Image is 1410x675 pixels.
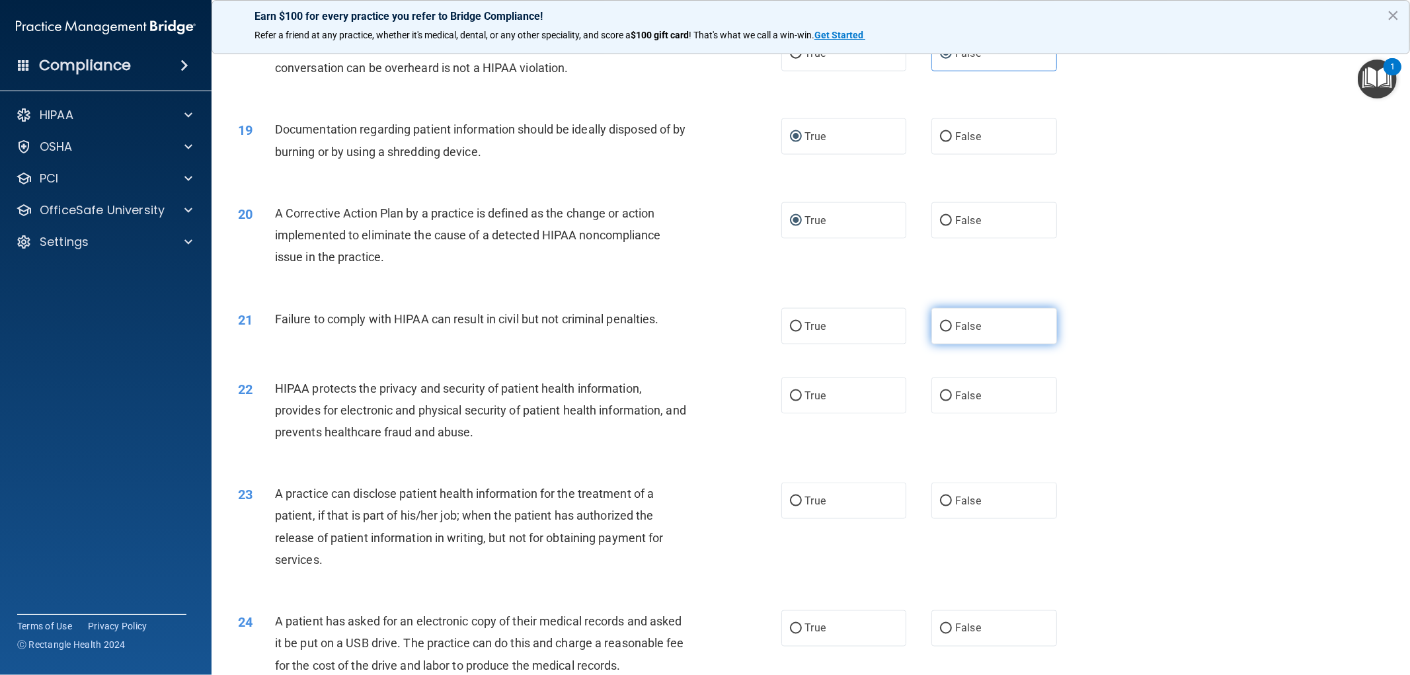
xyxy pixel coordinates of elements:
[255,30,631,40] span: Refer a friend at any practice, whether it's medical, dental, or any other speciality, and score a
[16,107,192,123] a: HIPAA
[955,320,981,333] span: False
[1358,60,1397,99] button: Open Resource Center, 1 new notification
[1390,67,1395,84] div: 1
[814,30,863,40] strong: Get Started
[689,30,814,40] span: ! That's what we call a win-win.
[275,487,664,567] span: A practice can disclose patient health information for the treatment of a patient, if that is par...
[17,638,126,651] span: Ⓒ Rectangle Health 2024
[805,320,826,333] span: True
[238,206,253,222] span: 20
[16,139,192,155] a: OSHA
[940,322,952,332] input: False
[790,132,802,142] input: True
[955,130,981,143] span: False
[16,234,192,250] a: Settings
[40,234,89,250] p: Settings
[238,312,253,328] span: 21
[955,389,981,402] span: False
[940,391,952,401] input: False
[40,139,73,155] p: OSHA
[255,10,1367,22] p: Earn $100 for every practice you refer to Bridge Compliance!
[16,14,196,40] img: PMB logo
[1387,5,1399,26] button: Close
[805,130,826,143] span: True
[275,614,684,672] span: A patient has asked for an electronic copy of their medical records and asked it be put on a USB ...
[631,30,689,40] strong: $100 gift card
[790,496,802,506] input: True
[238,487,253,502] span: 23
[275,312,659,326] span: Failure to comply with HIPAA can result in civil but not criminal penalties.
[88,619,147,633] a: Privacy Policy
[40,171,58,186] p: PCI
[16,171,192,186] a: PCI
[275,122,686,158] span: Documentation regarding patient information should be ideally disposed of by burning or by using ...
[940,496,952,506] input: False
[805,389,826,402] span: True
[40,107,73,123] p: HIPAA
[955,622,981,635] span: False
[40,202,165,218] p: OfficeSafe University
[805,214,826,227] span: True
[17,619,72,633] a: Terms of Use
[790,216,802,226] input: True
[805,622,826,635] span: True
[790,322,802,332] input: True
[16,202,192,218] a: OfficeSafe University
[955,214,981,227] span: False
[790,391,802,401] input: True
[940,216,952,226] input: False
[275,206,661,264] span: A Corrective Action Plan by a practice is defined as the change or action implemented to eliminat...
[940,132,952,142] input: False
[940,624,952,634] input: False
[814,30,865,40] a: Get Started
[238,122,253,138] span: 19
[790,624,802,634] input: True
[955,495,981,507] span: False
[39,56,131,75] h4: Compliance
[238,381,253,397] span: 22
[805,495,826,507] span: True
[238,614,253,630] span: 24
[275,381,686,439] span: HIPAA protects the privacy and security of patient health information, provides for electronic an...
